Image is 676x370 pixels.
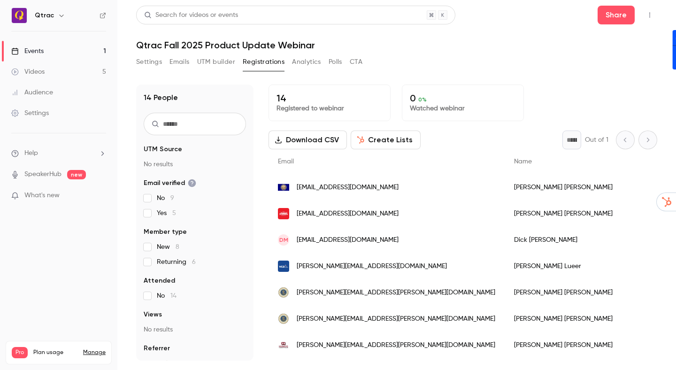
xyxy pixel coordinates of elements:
a: SpeakerHub [24,170,61,179]
span: [EMAIL_ADDRESS][DOMAIN_NAME] [297,183,399,193]
span: Plan usage [33,349,77,356]
span: Yes [157,208,176,218]
button: CTA [350,54,362,69]
button: Settings [136,54,162,69]
button: Share [598,6,635,24]
span: [PERSON_NAME][EMAIL_ADDRESS][PERSON_NAME][DOMAIN_NAME] [297,340,495,350]
p: No results [144,359,246,368]
span: Attended [144,276,175,285]
div: Videos [11,67,45,77]
span: Member type [144,227,187,237]
span: Referrer [144,344,170,353]
span: DM [279,236,288,244]
span: Pro [12,347,28,358]
p: Watched webinar [410,104,516,113]
span: Help [24,148,38,158]
span: 14 [170,293,177,299]
button: Polls [329,54,342,69]
span: Email verified [144,178,196,188]
span: 5 [172,210,176,216]
img: Qtrac [12,8,27,23]
button: UTM builder [197,54,235,69]
button: Emails [169,54,189,69]
img: hindscc.edu [278,339,289,351]
h1: 14 People [144,92,178,103]
p: Registered to webinar [277,104,383,113]
p: No results [144,160,246,169]
p: Out of 1 [585,135,608,145]
span: 9 [170,195,174,201]
img: dupagecounty.gov [278,313,289,324]
span: Returning [157,257,196,267]
span: 8 [176,244,179,250]
div: Settings [11,108,49,118]
span: No [157,193,174,203]
span: [EMAIL_ADDRESS][DOMAIN_NAME] [297,209,399,219]
span: Email [278,158,294,165]
button: Registrations [243,54,284,69]
p: 0 [410,92,516,104]
img: dupagecounty.gov [278,287,289,298]
div: Search for videos or events [144,10,238,20]
span: [EMAIL_ADDRESS][DOMAIN_NAME] [297,235,399,245]
p: No results [144,325,246,334]
div: Audience [11,88,53,97]
p: 14 [277,92,383,104]
span: 0 % [418,96,427,103]
span: New [157,242,179,252]
img: lancaster.ne.gov [278,182,289,193]
span: Views [144,310,162,319]
h1: Qtrac Fall 2025 Product Update Webinar [136,39,657,51]
span: 6 [192,259,196,265]
img: jmmb.com [278,208,289,219]
span: [PERSON_NAME][EMAIL_ADDRESS][PERSON_NAME][DOMAIN_NAME] [297,288,495,298]
span: [PERSON_NAME][EMAIL_ADDRESS][DOMAIN_NAME] [297,262,447,271]
span: [PERSON_NAME][EMAIL_ADDRESS][PERSON_NAME][DOMAIN_NAME] [297,314,495,324]
a: Manage [83,349,106,356]
img: vca.com [278,261,289,272]
span: new [67,170,86,179]
span: Name [514,158,532,165]
button: Download CSV [269,131,347,149]
button: Analytics [292,54,321,69]
div: Events [11,46,44,56]
span: No [157,291,177,301]
section: facet-groups [144,145,246,368]
span: UTM Source [144,145,182,154]
li: help-dropdown-opener [11,148,106,158]
h6: Qtrac [35,11,54,20]
span: What's new [24,191,60,200]
button: Create Lists [351,131,421,149]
